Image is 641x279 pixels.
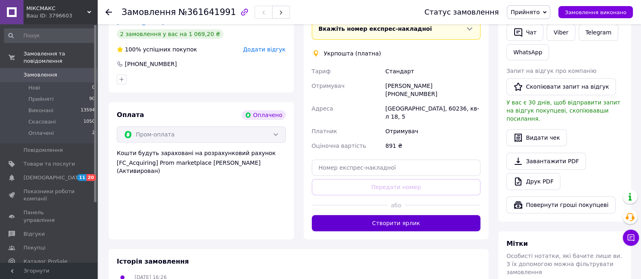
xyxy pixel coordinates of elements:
[117,45,197,53] div: успішних покупок
[506,253,622,275] span: Особисті нотатки, які бачите лише ви. З їх допомогою можна фільтрувати замовлення
[506,44,549,60] a: WhatsApp
[506,240,528,247] span: Мітки
[312,215,481,231] button: Створити ярлик
[243,46,285,53] span: Додати відгук
[565,9,626,15] span: Замовлення виконано
[24,188,75,202] span: Показники роботи компанії
[312,83,345,89] span: Отримувач
[623,230,639,246] button: Чат з покупцем
[81,107,95,114] span: 13594
[117,29,223,39] div: 2 замовлення у вас на 1 069,20 ₴
[506,196,615,213] button: Повернути гроші покупцеві
[105,8,112,16] div: Повернутися назад
[24,244,45,251] span: Покупці
[24,50,97,65] span: Замовлення та повідомлення
[26,5,87,12] span: МІКСМАКС
[28,84,40,92] span: Нові
[506,153,586,170] a: Завантажити PDF
[384,64,482,79] div: Стандарт
[28,107,54,114] span: Виконані
[26,12,97,19] div: Ваш ID: 3796603
[92,130,95,137] span: 2
[117,149,286,175] div: Кошти будуть зараховані на розрахунковий рахунок
[89,96,95,103] span: 90
[312,143,366,149] span: Оціночна вартість
[178,7,236,17] span: №361641991
[384,124,482,138] div: Отримувач
[510,9,540,15] span: Прийнято
[388,201,405,209] span: або
[24,71,57,79] span: Замовлення
[77,174,86,181] span: 11
[319,26,432,32] span: Вкажіть номер експрес-накладної
[84,118,95,126] span: 1050
[4,28,96,43] input: Пошук
[312,68,331,75] span: Тариф
[506,99,620,122] span: У вас є 30 днів, щоб відправити запит на відгук покупцеві, скопіювавши посилання.
[558,6,633,18] button: Замовлення виконано
[24,174,84,181] span: [DEMOGRAPHIC_DATA]
[312,160,481,176] input: Номер експрес-накладної
[384,79,482,101] div: [PERSON_NAME] [PHONE_NUMBER]
[579,24,618,41] a: Telegram
[322,49,383,58] div: Укрпошта (платна)
[24,147,63,154] span: Повідомлення
[312,128,337,134] span: Платник
[24,160,75,168] span: Товари та послуги
[125,46,141,53] span: 100%
[28,130,54,137] span: Оплачені
[547,24,575,41] a: Viber
[506,78,616,95] button: Скопіювати запит на відгук
[124,60,178,68] div: [PHONE_NUMBER]
[86,174,96,181] span: 20
[312,105,333,112] span: Адреса
[28,118,56,126] span: Скасовані
[384,101,482,124] div: [GEOGRAPHIC_DATA], 60236, кв-л 18, 5
[384,138,482,153] div: 891 ₴
[24,230,45,238] span: Відгуки
[92,84,95,92] span: 0
[506,173,560,190] a: Друк PDF
[506,68,596,74] span: Запит на відгук про компанію
[122,7,176,17] span: Замовлення
[506,129,567,146] button: Видати чек
[24,258,67,265] span: Каталог ProSale
[424,8,499,16] div: Статус замовлення
[242,110,285,120] div: Оплачено
[28,96,54,103] span: Прийняті
[117,159,286,175] div: [FC_Acquiring] Prom marketplace [PERSON_NAME] (Активирован)
[24,209,75,224] span: Панель управління
[506,24,543,41] button: Чат
[117,258,189,265] span: Історія замовлення
[117,111,144,119] span: Оплата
